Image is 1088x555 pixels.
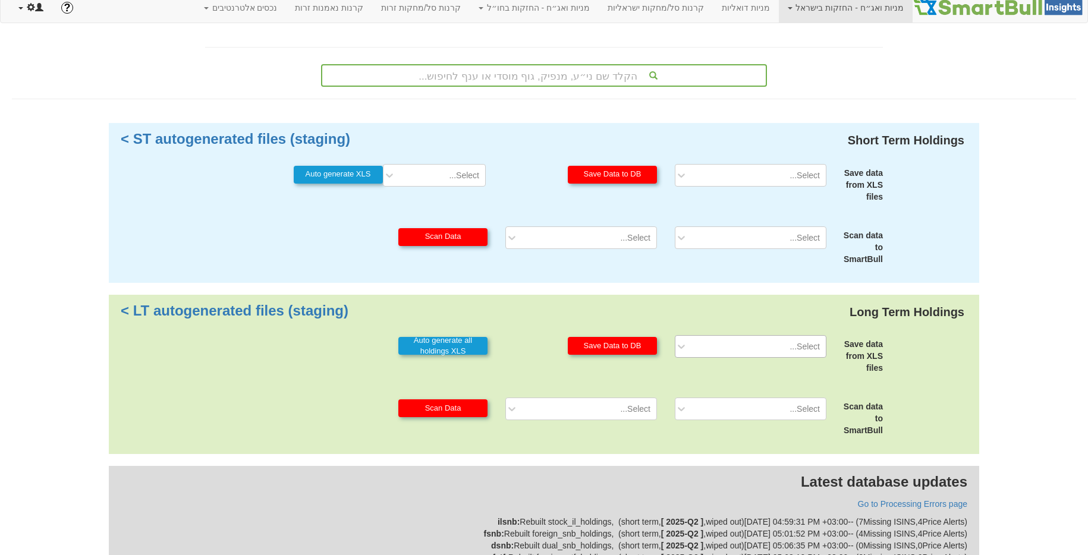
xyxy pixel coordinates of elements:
a: LT autogenerated files (staging) > [121,302,348,319]
div: Select... [790,403,820,415]
button: Save Data to DB [568,337,657,355]
p: Latest database updates [121,472,967,492]
div: Select... [620,403,650,415]
a: ST autogenerated files (staging) > [121,131,350,147]
button: Save Data to DB [568,166,657,184]
strong: dsnb : [491,541,514,550]
span: ? [64,2,70,14]
button: Scan Data [398,399,488,417]
div: Select... [620,232,650,244]
div: Rebuilt foreign_snb_holdings , ( short term , , wiped out ) [DATE] 05:01:52 PM +03:00 -- ( 4 Miss... [121,528,967,540]
button: Auto generate all holdings XLS [398,337,488,355]
b: [ 2025-Q2 ] [661,541,704,550]
strong: ilsnb : [498,517,520,526]
div: Select... [790,169,820,181]
div: Save data from XLS files [835,338,883,374]
div: Save data from XLS files [835,167,883,203]
div: Scan data to SmartBull [835,401,883,436]
b: [ 2025-Q2 ] [661,529,704,538]
div: Scan data to SmartBull [835,229,883,265]
div: Rebuilt dual_snb_holdings , ( short term , , wiped out ) [DATE] 05:06:35 PM +03:00 -- ( 0 Missing... [121,540,967,551]
a: Go to Processing Errors page [858,499,967,509]
div: הקלד שם ני״ע, מנפיק, גוף מוסדי או ענף לחיפוש... [322,65,766,86]
div: Rebuilt stock_il_holdings , ( short term , , wiped out ) [DATE] 04:59:31 PM +03:00 -- ( 7 Missing... [121,516,967,528]
b: [ 2025-Q2 ] [661,517,704,526]
div: Select... [790,340,820,352]
button: Auto generate XLS [294,166,383,184]
div: Select... [449,169,479,181]
div: Select... [790,232,820,244]
div: Long Term Holdings [847,301,967,324]
strong: fsnb : [484,529,504,538]
button: Scan Data [398,228,488,246]
div: Short Term Holdings [845,129,967,152]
